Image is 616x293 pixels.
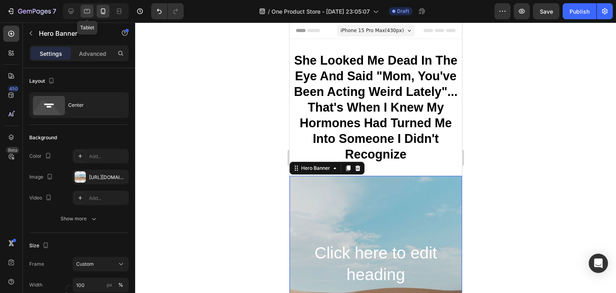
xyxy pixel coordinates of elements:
p: Settings [40,49,62,58]
p: 7 [53,6,56,16]
div: Image [29,172,55,183]
div: px [107,281,112,289]
div: Beta [6,147,19,153]
div: Publish [569,7,590,16]
span: One Product Store - [DATE] 23:05:07 [272,7,370,16]
button: Show more [29,212,129,226]
div: % [118,281,123,289]
label: Width [29,281,43,289]
div: Size [29,240,51,251]
button: Custom [73,257,129,271]
button: 7 [3,3,60,19]
div: Add... [89,195,127,202]
span: Draft [397,8,409,15]
div: Undo/Redo [151,3,184,19]
div: Color [29,151,53,162]
button: Save [533,3,559,19]
div: Open Intercom Messenger [589,254,608,273]
p: Hero Banner [39,28,107,38]
div: Show more [61,215,98,223]
div: [URL][DOMAIN_NAME] [89,174,127,181]
div: Video [29,193,53,203]
label: Frame [29,260,44,268]
p: Advanced [79,49,106,58]
div: Add... [89,153,127,160]
div: 450 [8,85,19,92]
button: % [105,280,114,290]
div: Layout [29,76,56,87]
input: px% [73,278,129,292]
button: px [116,280,126,290]
span: / [268,7,270,16]
div: Background [29,134,57,141]
span: Save [540,8,553,15]
div: Hero Banner [10,142,42,149]
button: Publish [563,3,596,19]
span: Custom [76,260,94,268]
iframe: Design area [290,22,462,293]
div: Center [68,96,117,114]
